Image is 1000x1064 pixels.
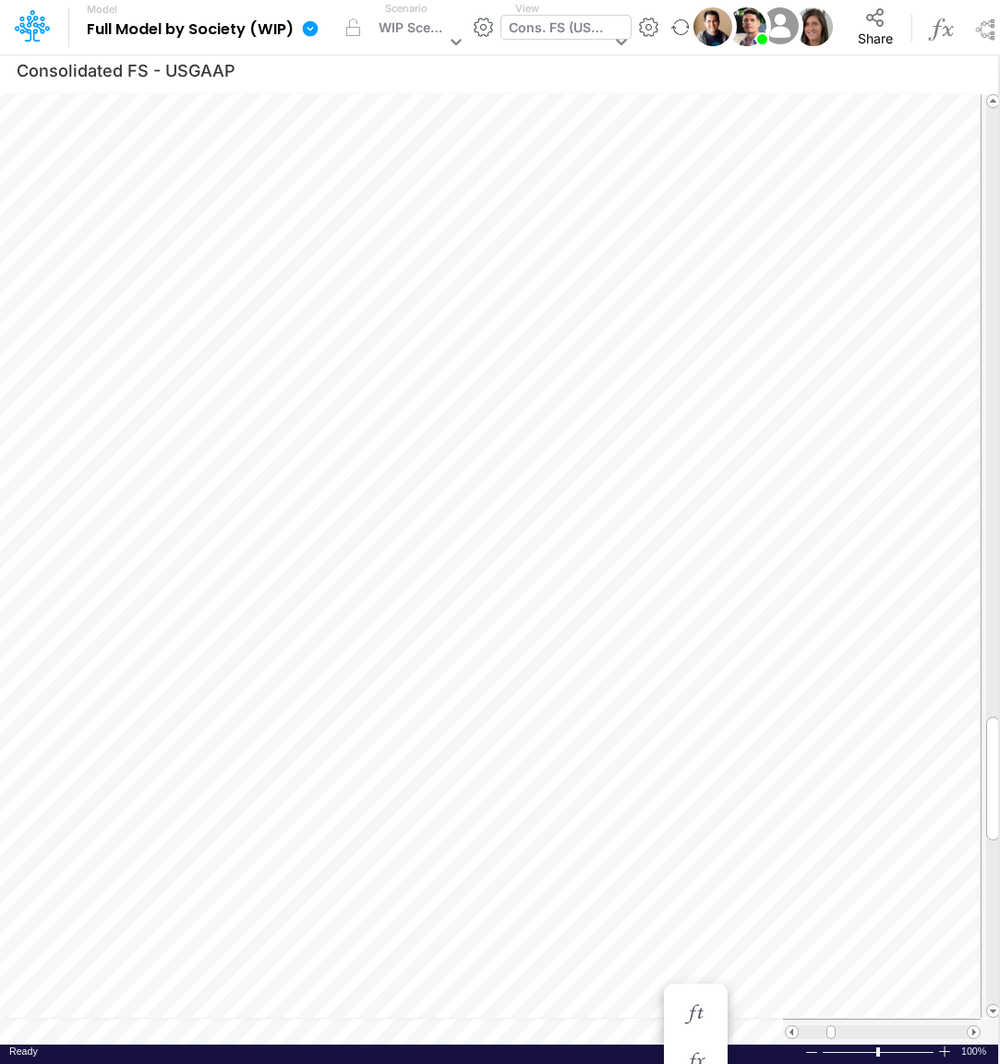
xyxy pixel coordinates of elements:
[937,1045,952,1058] div: Zoom In
[757,3,803,49] img: User Image Icon
[9,1045,38,1058] div: In Ready mode
[87,20,294,39] b: Full Model by Society (WIP)
[379,18,445,42] div: WIP Scenario
[794,7,833,46] img: User Image Icon
[858,30,893,46] span: Share
[509,18,610,42] div: Cons. FS (USGaap)
[728,7,766,46] img: User Image Icon
[961,1045,989,1058] div: Zoom level
[804,1046,819,1059] div: Zoom Out
[16,51,596,89] input: Type a title here
[9,1046,38,1057] span: Ready
[842,2,909,53] button: Share
[385,1,428,17] label: Scenario
[515,1,539,17] label: View
[693,7,732,46] img: User Image Icon
[87,4,117,16] label: Model
[822,1045,937,1058] div: Zoom
[961,1045,989,1058] span: 100%
[876,1047,880,1057] div: Zoom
